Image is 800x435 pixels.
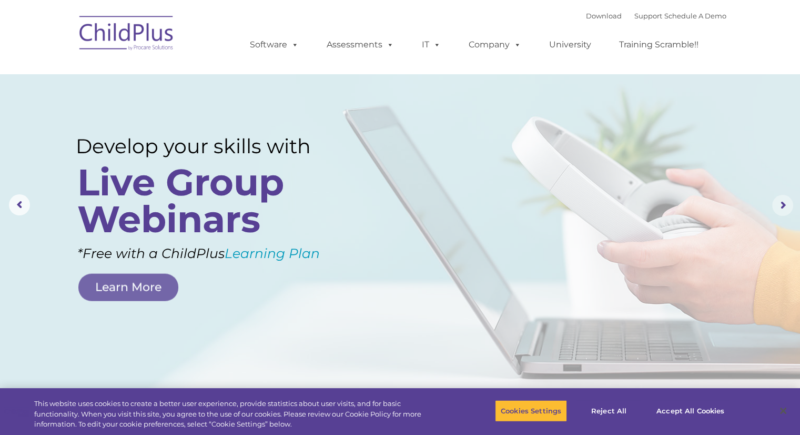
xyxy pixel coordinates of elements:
[74,8,179,61] img: ChildPlus by Procare Solutions
[586,12,726,20] font: |
[411,34,451,55] a: IT
[225,245,320,261] a: Learning Plan
[772,399,795,422] button: Close
[77,164,337,238] rs-layer: Live Group Webinars
[78,274,178,301] a: Learn More
[634,12,662,20] a: Support
[586,12,622,20] a: Download
[651,400,730,422] button: Accept All Cookies
[239,34,309,55] a: Software
[76,134,340,158] rs-layer: Develop your skills with
[495,400,567,422] button: Cookies Settings
[34,399,440,430] div: This website uses cookies to create a better user experience, provide statistics about user visit...
[539,34,602,55] a: University
[146,113,191,121] span: Phone number
[576,400,642,422] button: Reject All
[664,12,726,20] a: Schedule A Demo
[146,70,178,77] span: Last name
[458,34,532,55] a: Company
[609,34,709,55] a: Training Scramble!!
[316,34,404,55] a: Assessments
[77,242,360,265] rs-layer: *Free with a ChildPlus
